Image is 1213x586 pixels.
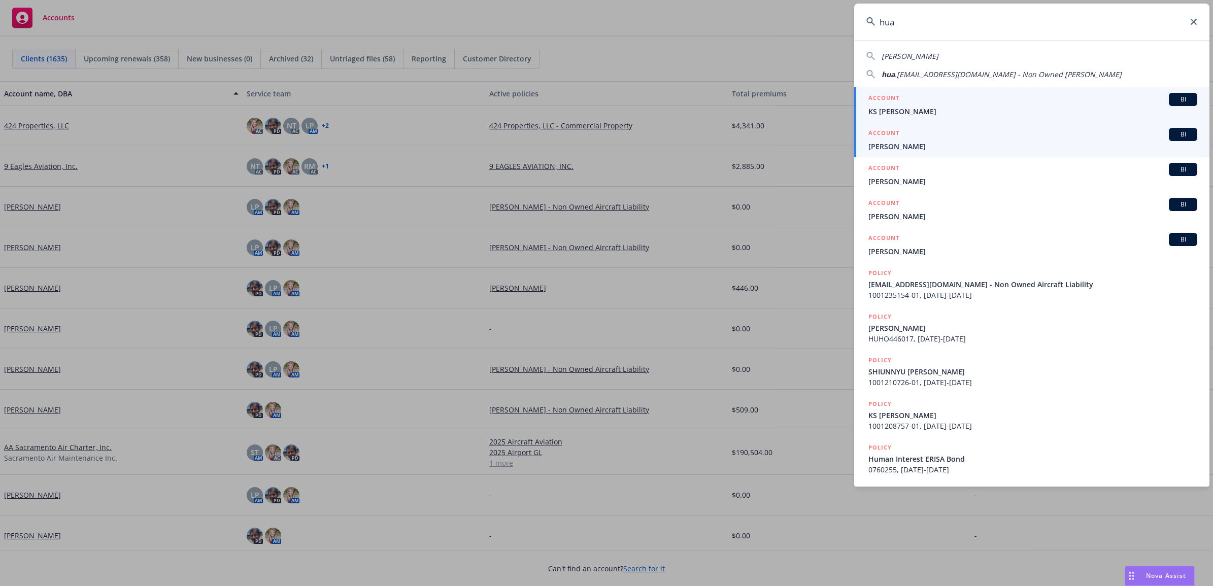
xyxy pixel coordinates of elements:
[882,70,895,79] span: hua
[1125,566,1195,586] button: Nova Assist
[868,454,1197,464] span: Human Interest ERISA Bond
[868,141,1197,152] span: [PERSON_NAME]
[854,306,1209,350] a: POLICY[PERSON_NAME]HUHO446017, [DATE]-[DATE]
[868,290,1197,300] span: 1001235154-01, [DATE]-[DATE]
[868,233,899,245] h5: ACCOUNT
[868,246,1197,257] span: [PERSON_NAME]
[868,128,899,140] h5: ACCOUNT
[868,399,892,409] h5: POLICY
[1173,130,1193,139] span: BI
[1173,95,1193,104] span: BI
[868,442,892,453] h5: POLICY
[854,227,1209,262] a: ACCOUNTBI[PERSON_NAME]
[868,410,1197,421] span: KS [PERSON_NAME]
[854,122,1209,157] a: ACCOUNTBI[PERSON_NAME]
[854,262,1209,306] a: POLICY[EMAIL_ADDRESS][DOMAIN_NAME] - Non Owned Aircraft Liability1001235154-01, [DATE]-[DATE]
[868,421,1197,431] span: 1001208757-01, [DATE]-[DATE]
[854,437,1209,480] a: POLICYHuman Interest ERISA Bond0760255, [DATE]-[DATE]
[868,198,899,210] h5: ACCOUNT
[1125,566,1138,585] div: Drag to move
[895,70,1122,79] span: .[EMAIL_ADDRESS][DOMAIN_NAME] - Non Owned [PERSON_NAME]
[868,464,1197,475] span: 0760255, [DATE]-[DATE]
[854,4,1209,40] input: Search...
[868,377,1197,388] span: 1001210726-01, [DATE]-[DATE]
[868,93,899,105] h5: ACCOUNT
[868,366,1197,377] span: SHIUNNYU [PERSON_NAME]
[1173,235,1193,244] span: BI
[868,211,1197,222] span: [PERSON_NAME]
[854,157,1209,192] a: ACCOUNTBI[PERSON_NAME]
[868,312,892,322] h5: POLICY
[868,176,1197,187] span: [PERSON_NAME]
[1173,200,1193,209] span: BI
[854,87,1209,122] a: ACCOUNTBIKS [PERSON_NAME]
[868,323,1197,333] span: [PERSON_NAME]
[854,350,1209,393] a: POLICYSHIUNNYU [PERSON_NAME]1001210726-01, [DATE]-[DATE]
[1173,165,1193,174] span: BI
[882,51,938,61] span: [PERSON_NAME]
[868,163,899,175] h5: ACCOUNT
[1146,571,1186,580] span: Nova Assist
[854,192,1209,227] a: ACCOUNTBI[PERSON_NAME]
[868,106,1197,117] span: KS [PERSON_NAME]
[868,355,892,365] h5: POLICY
[868,333,1197,344] span: HUHO446017, [DATE]-[DATE]
[854,393,1209,437] a: POLICYKS [PERSON_NAME]1001208757-01, [DATE]-[DATE]
[868,268,892,278] h5: POLICY
[868,279,1197,290] span: [EMAIL_ADDRESS][DOMAIN_NAME] - Non Owned Aircraft Liability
